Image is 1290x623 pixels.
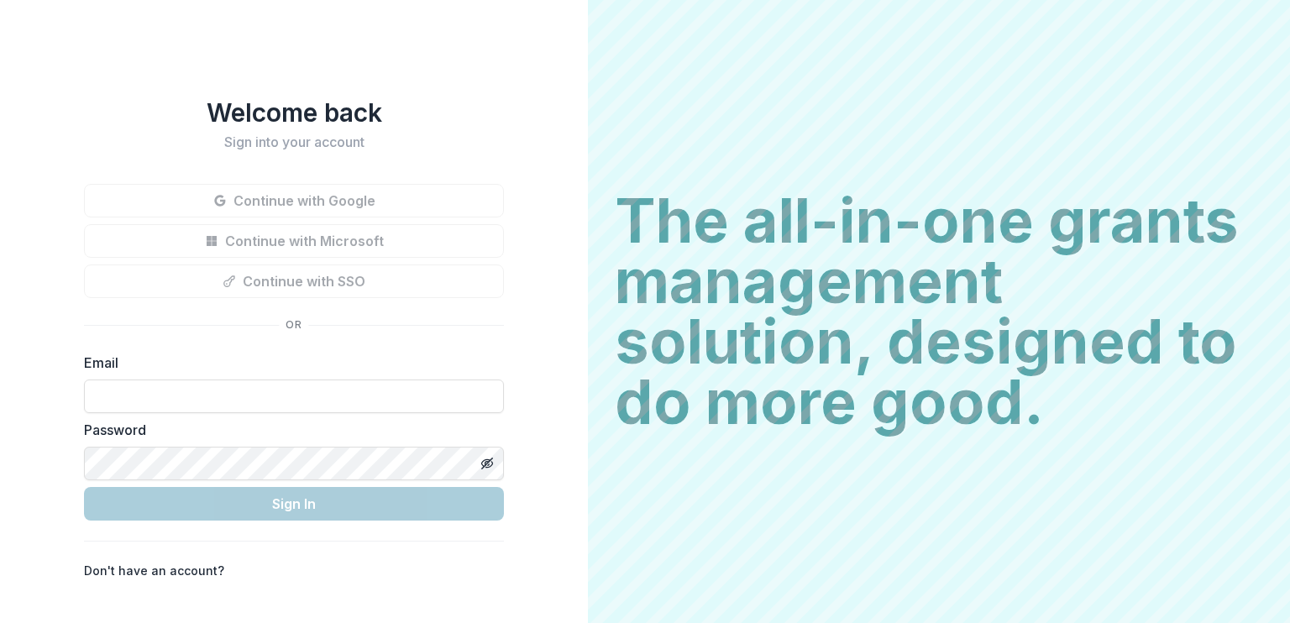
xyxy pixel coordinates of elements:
h1: Welcome back [84,97,504,128]
button: Sign In [84,487,504,521]
button: Continue with Microsoft [84,224,504,258]
p: Don't have an account? [84,562,224,579]
button: Toggle password visibility [474,450,501,477]
button: Continue with Google [84,184,504,217]
h2: Sign into your account [84,134,504,150]
button: Continue with SSO [84,264,504,298]
label: Email [84,353,494,373]
label: Password [84,420,494,440]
